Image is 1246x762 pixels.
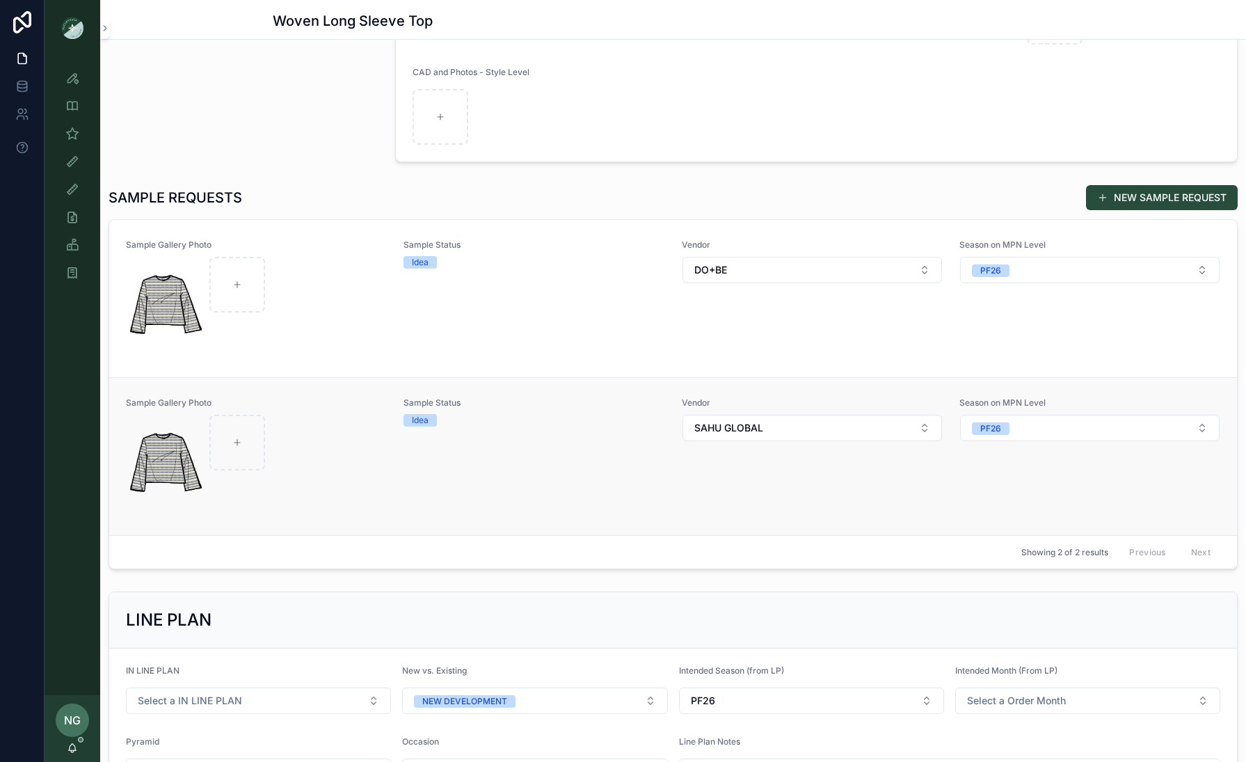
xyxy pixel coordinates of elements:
img: LS-Top_Horizontal.png [127,257,204,357]
button: NEW SAMPLE REQUEST [1086,185,1238,210]
span: NG [64,712,81,729]
span: IN LINE PLAN [126,665,179,676]
button: Select Button [682,257,942,283]
a: Sample Gallery PhotoLS-Top_Horizontal.pngSample StatusIdeaVendorSelect ButtonSeason on MPN LevelS... [109,377,1237,535]
span: Season on MPN Level [959,397,1220,408]
span: Vendor [682,239,943,251]
span: Occasion [402,736,439,747]
button: Select Button [679,688,944,714]
span: Pyramid [126,736,159,747]
span: Sample Status [404,239,664,251]
button: Select Button [955,688,1220,714]
h1: SAMPLE REQUESTS [109,188,242,207]
div: PF26 [980,264,1001,277]
span: DO+BE [694,263,727,277]
div: Idea [412,256,429,269]
span: Sample Gallery Photo [126,239,387,251]
button: Select Button [960,415,1220,441]
span: New vs. Existing [402,665,467,676]
button: Select Button [682,415,942,441]
div: scrollable content [45,56,100,303]
span: Vendor [682,397,943,408]
span: CAD and Photos - Style Level [413,67,529,77]
button: Select Button [126,688,391,714]
div: NEW DEVELOPMENT [422,695,507,708]
span: Showing 2 of 2 results [1021,547,1108,558]
button: Select Button [960,257,1220,283]
img: App logo [61,17,83,39]
span: SAHU GLOBAL [694,421,763,435]
span: Select a IN LINE PLAN [138,694,242,708]
span: Sample Gallery Photo [126,397,387,408]
span: Select a Order Month [967,694,1066,708]
span: PF26 [691,694,715,708]
span: Sample Status [404,397,664,408]
span: Line Plan Notes [679,736,740,747]
div: PF26 [980,422,1001,435]
span: Season on MPN Level [959,239,1220,251]
span: Intended Season (from LP) [679,665,784,676]
div: Idea [412,414,429,427]
h2: LINE PLAN [126,609,211,631]
a: Sample Gallery PhotoLS-Top_Horizontal.pngSample StatusIdeaVendorSelect ButtonSeason on MPN LevelS... [109,220,1237,377]
h1: Woven Long Sleeve Top [273,11,433,31]
img: LS-Top_Horizontal.png [127,415,204,515]
span: Intended Month (From LP) [955,665,1057,676]
button: Select Button [402,688,667,714]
